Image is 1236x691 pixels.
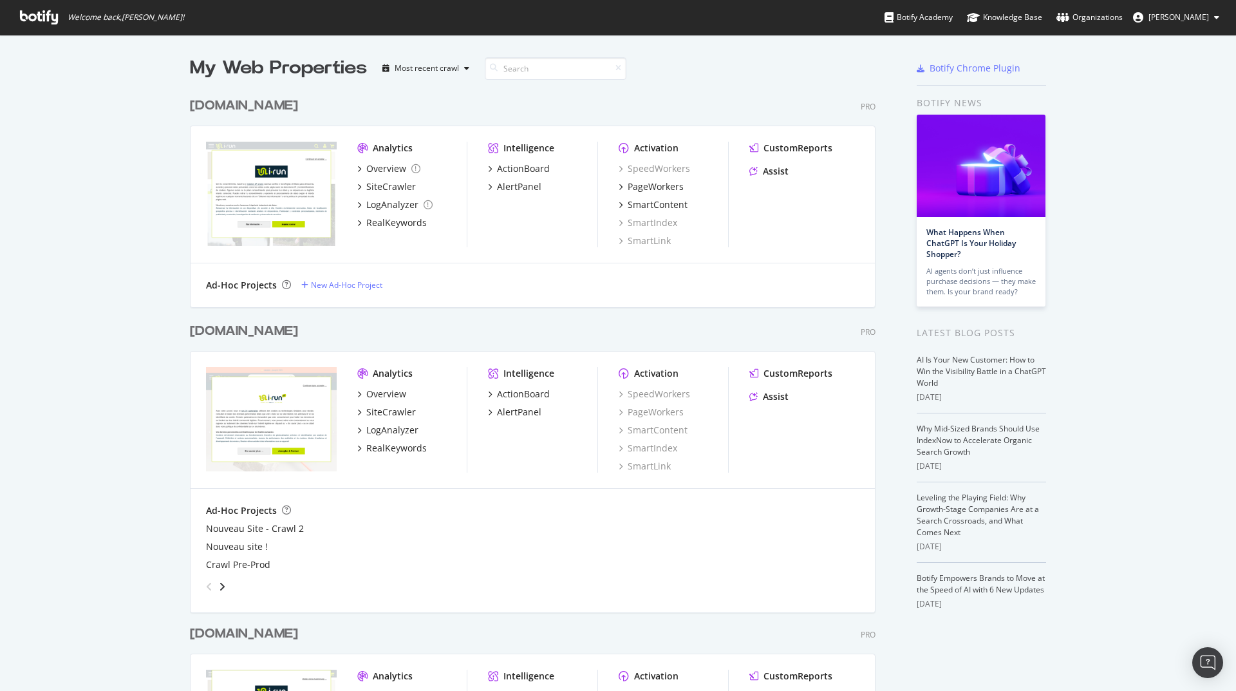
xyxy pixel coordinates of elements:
div: Activation [634,367,679,380]
a: Overview [357,388,406,401]
a: Assist [749,390,789,403]
a: Crawl Pre-Prod [206,558,270,571]
a: New Ad-Hoc Project [301,279,382,290]
a: SmartLink [619,234,671,247]
a: SmartContent [619,424,688,437]
img: What Happens When ChatGPT Is Your Holiday Shopper? [917,115,1045,217]
a: CustomReports [749,367,832,380]
div: RealKeywords [366,216,427,229]
div: Intelligence [503,367,554,380]
div: Overview [366,162,406,175]
div: Latest Blog Posts [917,326,1046,340]
div: Intelligence [503,670,554,683]
div: Analytics [373,670,413,683]
div: Analytics [373,142,413,155]
div: Organizations [1056,11,1123,24]
div: CustomReports [763,367,832,380]
div: SiteCrawler [366,180,416,193]
div: Pro [861,101,876,112]
div: AlertPanel [497,406,541,419]
div: [DOMAIN_NAME] [190,322,298,341]
a: PageWorkers [619,406,684,419]
div: [DOMAIN_NAME] [190,97,298,115]
a: SiteCrawler [357,406,416,419]
div: SmartContent [628,198,688,211]
div: SmartIndex [619,442,677,455]
div: LogAnalyzer [366,424,418,437]
div: [DATE] [917,460,1046,472]
div: Pro [861,629,876,640]
div: CustomReports [763,670,832,683]
div: [DATE] [917,392,1046,403]
a: Overview [357,162,420,175]
div: Activation [634,670,679,683]
a: CustomReports [749,142,832,155]
a: Why Mid-Sized Brands Should Use IndexNow to Accelerate Organic Search Growth [917,423,1040,457]
div: SiteCrawler [366,406,416,419]
div: Ad-Hoc Projects [206,279,277,292]
div: Intelligence [503,142,554,155]
div: PageWorkers [628,180,684,193]
div: [DATE] [917,598,1046,610]
a: [DOMAIN_NAME] [190,625,303,643]
a: Leveling the Playing Field: Why Growth-Stage Companies Are at a Search Crossroads, and What Comes... [917,492,1039,538]
div: AI agents don’t just influence purchase decisions — they make them. Is your brand ready? [926,266,1036,297]
span: joanna duchesne [1148,12,1209,23]
a: ActionBoard [488,388,550,401]
div: CustomReports [763,142,832,155]
div: Botify news [917,96,1046,110]
a: PageWorkers [619,180,684,193]
div: Botify Academy [885,11,953,24]
div: angle-left [201,576,218,597]
a: RealKeywords [357,216,427,229]
a: Botify Empowers Brands to Move at the Speed of AI with 6 New Updates [917,573,1045,595]
a: SmartLink [619,460,671,473]
a: RealKeywords [357,442,427,455]
a: CustomReports [749,670,832,683]
img: i-run.fr [206,367,337,471]
div: Overview [366,388,406,401]
div: Knowledge Base [967,11,1042,24]
input: Search [485,57,626,80]
span: Welcome back, [PERSON_NAME] ! [68,12,184,23]
div: Assist [763,390,789,403]
div: angle-right [218,580,227,593]
div: Nouveau Site - Crawl 2 [206,522,304,535]
div: Activation [634,142,679,155]
button: [PERSON_NAME] [1123,7,1230,28]
div: Open Intercom Messenger [1192,647,1223,678]
a: AlertPanel [488,406,541,419]
div: ActionBoard [497,162,550,175]
a: LogAnalyzer [357,198,433,211]
a: [DOMAIN_NAME] [190,97,303,115]
a: ActionBoard [488,162,550,175]
div: LogAnalyzer [366,198,418,211]
a: LogAnalyzer [357,424,418,437]
div: [DATE] [917,541,1046,553]
div: Analytics [373,367,413,380]
div: ActionBoard [497,388,550,401]
div: SpeedWorkers [619,162,690,175]
div: Botify Chrome Plugin [930,62,1020,75]
div: [DOMAIN_NAME] [190,625,298,643]
img: i-run.es [206,142,337,246]
div: New Ad-Hoc Project [311,279,382,290]
a: AlertPanel [488,180,541,193]
div: RealKeywords [366,442,427,455]
a: SmartContent [619,198,688,211]
a: Assist [749,165,789,178]
a: SpeedWorkers [619,388,690,401]
div: SmartIndex [619,216,677,229]
a: Nouveau site ! [206,540,268,553]
a: [DOMAIN_NAME] [190,322,303,341]
a: AI Is Your New Customer: How to Win the Visibility Battle in a ChatGPT World [917,354,1046,388]
div: Assist [763,165,789,178]
a: Botify Chrome Plugin [917,62,1020,75]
